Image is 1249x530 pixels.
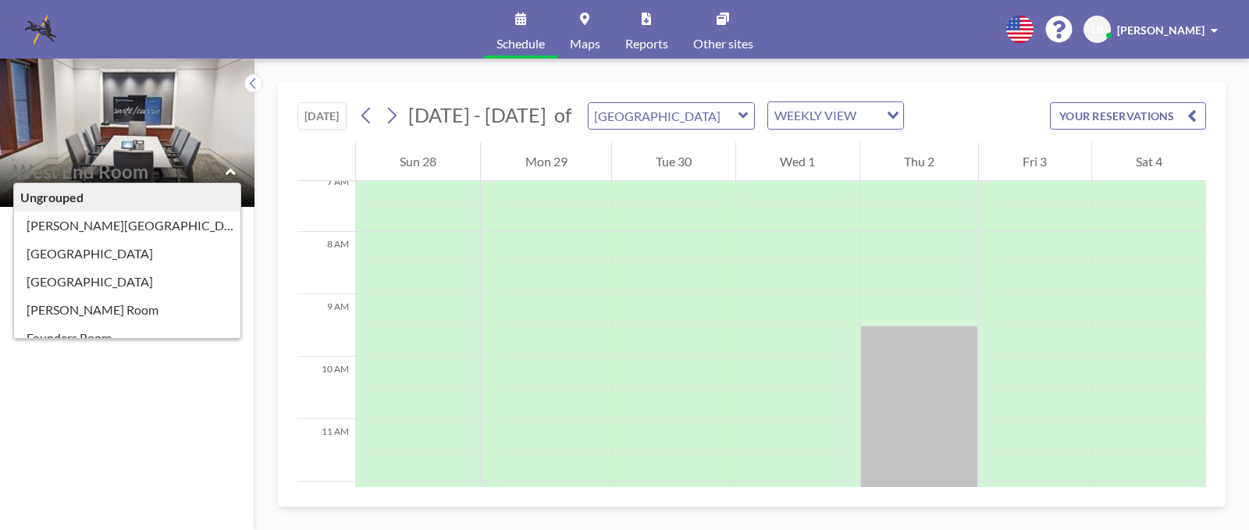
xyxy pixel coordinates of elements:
div: 9 AM [297,294,355,357]
span: Other sites [693,37,753,50]
div: 7 AM [297,169,355,232]
input: Search for option [861,105,877,126]
div: Thu 2 [860,142,978,181]
div: [PERSON_NAME] Room [14,296,240,324]
div: [GEOGRAPHIC_DATA] [14,240,240,268]
div: [PERSON_NAME][GEOGRAPHIC_DATA] [14,212,240,240]
div: Fri 3 [979,142,1091,181]
span: Maps [570,37,600,50]
span: Reports [625,37,668,50]
div: Founders Room [14,324,240,352]
span: LB [1091,23,1104,37]
span: of [554,103,571,127]
div: Wed 1 [736,142,859,181]
div: Mon 29 [481,142,610,181]
div: 11 AM [297,419,355,482]
div: Ungrouped [14,183,240,212]
span: Schedule [496,37,545,50]
div: [GEOGRAPHIC_DATA] [14,268,240,296]
span: [PERSON_NAME] [1117,23,1205,37]
img: organization-logo [25,14,56,45]
input: West End Room [13,160,226,183]
div: Tue 30 [612,142,735,181]
button: YOUR RESERVATIONS [1050,102,1206,130]
div: Sun 28 [356,142,480,181]
div: Search for option [768,102,903,129]
div: 8 AM [297,232,355,294]
div: Sat 4 [1092,142,1206,181]
div: 10 AM [297,357,355,419]
span: WEEKLY VIEW [771,105,859,126]
input: West End Room [589,103,738,129]
span: [DATE] - [DATE] [408,103,546,126]
span: Floor: 8 [12,183,54,199]
button: [DATE] [297,102,347,130]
